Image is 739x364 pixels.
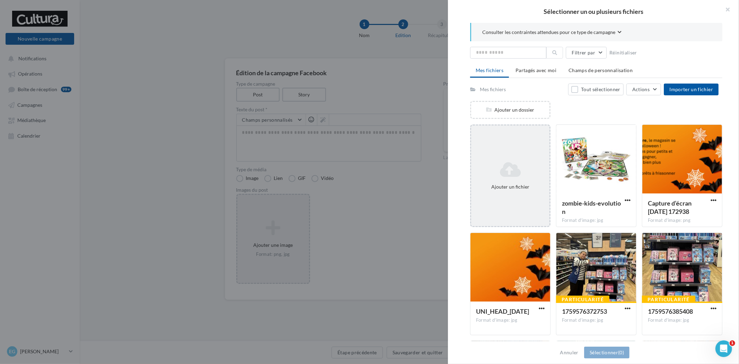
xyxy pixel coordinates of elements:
[556,296,609,303] div: Particularité
[607,49,640,57] button: Réinitialiser
[584,347,630,358] button: Sélectionner(0)
[648,307,693,315] span: 1759576385408
[562,307,607,315] span: 1759576372753
[648,317,716,323] div: Format d'image: jpg
[715,340,732,357] iframe: Intercom live chat
[562,199,621,215] span: zombie-kids-evolution
[648,199,692,215] span: Capture d’écran 2025-10-13 172938
[482,29,615,36] span: Consulter les contraintes attendues pour ce type de campagne
[626,84,661,95] button: Actions
[459,8,728,15] h2: Sélectionner un ou plusieurs fichiers
[664,84,719,95] button: Importer un fichier
[648,217,716,224] div: Format d'image: png
[632,86,650,92] span: Actions
[642,296,695,303] div: Particularité
[474,183,547,190] div: Ajouter un fichier
[480,86,506,93] div: Mes fichiers
[669,86,713,92] span: Importer un fichier
[516,67,556,73] span: Partagés avec moi
[476,317,545,323] div: Format d'image: jpg
[568,84,624,95] button: Tout sélectionner
[476,307,529,315] span: UNI_HEAD_halloween
[482,28,622,37] button: Consulter les contraintes attendues pour ce type de campagne
[557,348,581,357] button: Annuler
[569,67,633,73] span: Champs de personnalisation
[618,349,624,355] span: (0)
[562,217,631,224] div: Format d'image: jpg
[471,106,549,113] div: Ajouter un dossier
[566,47,607,59] button: Filtrer par
[476,67,503,73] span: Mes fichiers
[730,340,735,346] span: 1
[562,317,631,323] div: Format d'image: jpg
